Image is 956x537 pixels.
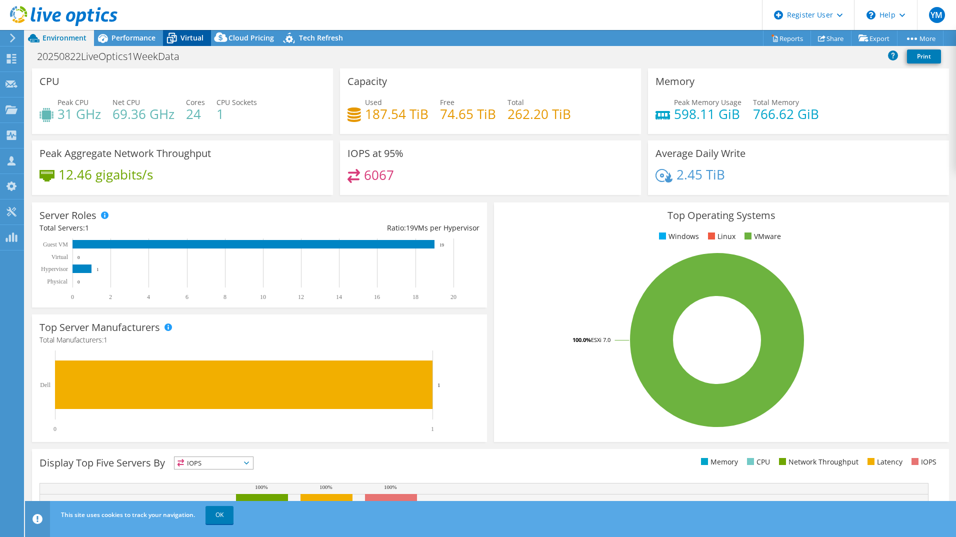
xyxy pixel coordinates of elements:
span: Environment [42,33,86,42]
a: More [897,30,943,46]
div: Total Servers: [39,222,259,233]
span: YM [929,7,945,23]
text: 12 [298,293,304,300]
span: Peak CPU [57,97,88,107]
h1: 20250822LiveOptics1WeekData [32,51,195,62]
span: Net CPU [112,97,140,107]
span: 1 [85,223,89,232]
h3: Top Server Manufacturers [39,322,160,333]
text: Hypervisor [41,265,68,272]
li: Memory [698,456,738,467]
div: Ratio: VMs per Hypervisor [259,222,479,233]
a: OK [205,506,233,524]
span: IOPS [174,457,253,469]
li: Network Throughput [776,456,858,467]
text: 16 [374,293,380,300]
text: 0 [77,255,80,260]
span: Performance [111,33,155,42]
span: Total [507,97,524,107]
a: Print [907,49,941,63]
text: 100% [384,484,397,490]
span: Peak Memory Usage [674,97,741,107]
a: Reports [763,30,811,46]
span: Virtual [180,33,203,42]
text: 8 [223,293,226,300]
a: Share [810,30,851,46]
h4: 12.46 gigabits/s [58,169,153,180]
h3: Memory [655,76,694,87]
h3: Server Roles [39,210,96,221]
text: 10 [260,293,266,300]
text: 2 [109,293,112,300]
h4: 766.62 GiB [753,108,819,119]
span: Tech Refresh [299,33,343,42]
li: Linux [705,231,735,242]
li: Windows [656,231,699,242]
span: Free [440,97,454,107]
text: 19 [439,242,444,247]
h3: Average Daily Write [655,148,745,159]
h4: 1 [216,108,257,119]
h3: Top Operating Systems [501,210,941,221]
text: 100% [255,484,268,490]
h4: 74.65 TiB [440,108,496,119]
h4: 187.54 TiB [365,108,428,119]
text: Physical [47,278,67,285]
text: 1 [96,267,99,272]
a: Export [851,30,897,46]
h4: 6067 [364,169,394,180]
span: Used [365,97,382,107]
li: VMware [742,231,781,242]
tspan: 100.0% [572,336,591,343]
h3: CPU [39,76,59,87]
h4: 598.11 GiB [674,108,741,119]
text: Guest VM [43,241,68,248]
h4: 24 [186,108,205,119]
span: 19 [406,223,414,232]
span: 1 [103,335,107,344]
h3: IOPS at 95% [347,148,403,159]
h3: Capacity [347,76,387,87]
li: IOPS [909,456,936,467]
text: 6 [185,293,188,300]
span: Cores [186,97,205,107]
h4: 31 GHz [57,108,101,119]
text: 4 [147,293,150,300]
text: Dell [40,381,50,388]
span: Cloud Pricing [228,33,274,42]
text: 1 [431,425,434,432]
tspan: ESXi 7.0 [591,336,610,343]
h3: Peak Aggregate Network Throughput [39,148,211,159]
text: 100% [319,484,332,490]
svg: \n [866,10,875,19]
h4: 2.45 TiB [676,169,725,180]
text: 18 [412,293,418,300]
span: CPU Sockets [216,97,257,107]
text: 0 [71,293,74,300]
text: Virtual [51,253,68,260]
text: 0 [77,279,80,284]
h4: Total Manufacturers: [39,334,479,345]
h4: 262.20 TiB [507,108,571,119]
li: Latency [865,456,902,467]
text: 14 [336,293,342,300]
span: Total Memory [753,97,799,107]
text: 1 [437,382,440,388]
h4: 69.36 GHz [112,108,174,119]
span: This site uses cookies to track your navigation. [61,510,195,519]
li: CPU [744,456,770,467]
text: 0 [53,425,56,432]
text: 20 [450,293,456,300]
